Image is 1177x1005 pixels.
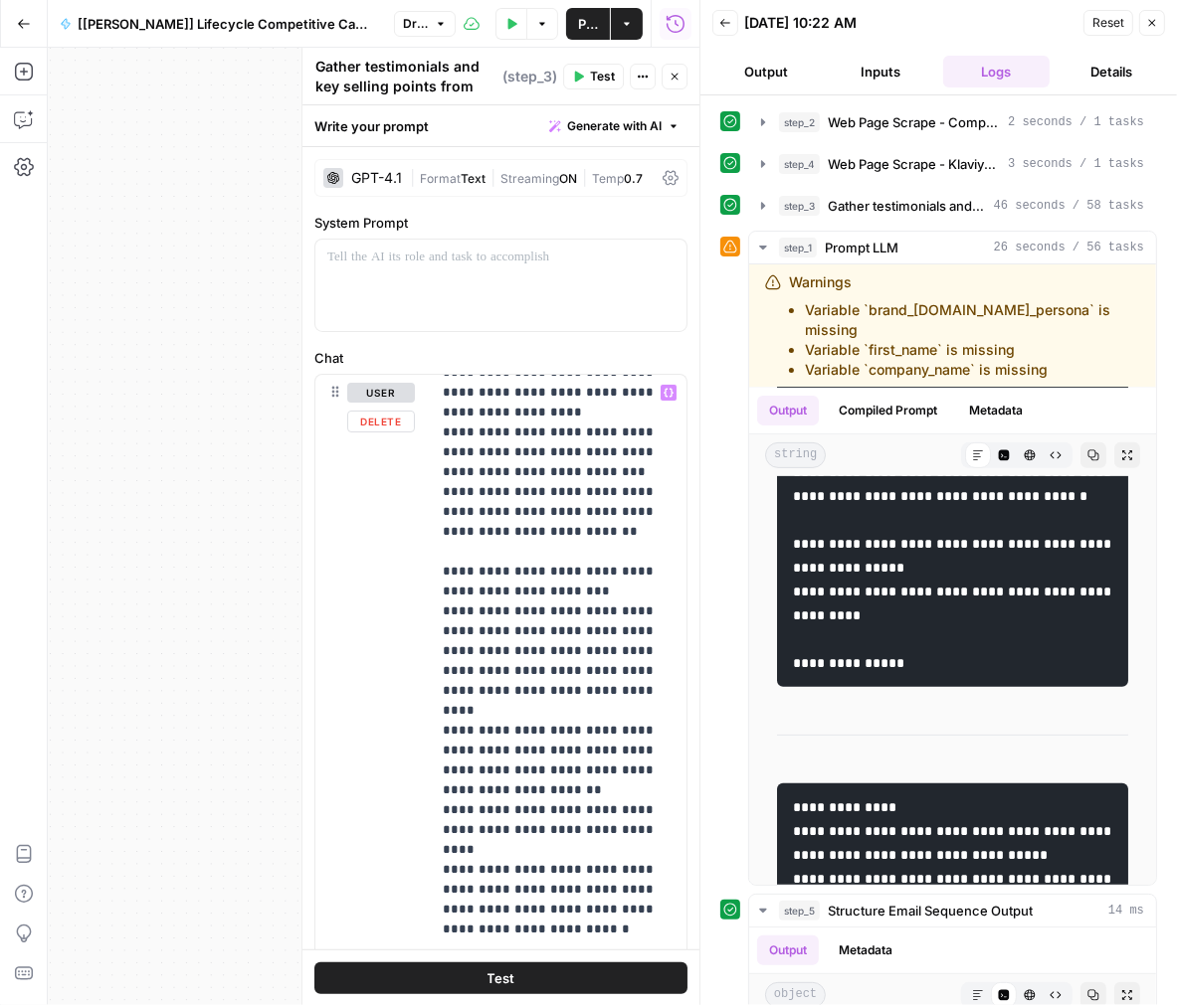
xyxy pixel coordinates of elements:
span: Publish [578,14,598,34]
button: Compiled Prompt [827,396,949,425]
span: Streaming [500,171,559,186]
div: Warnings [789,272,1140,380]
button: 46 seconds / 58 tasks [749,190,1156,222]
button: Generate with AI [541,113,687,139]
button: Delete [347,411,415,432]
span: Reset [1092,14,1124,32]
span: Test [590,68,615,85]
button: Draft [394,11,456,37]
button: Details [1058,56,1165,87]
span: step_2 [779,112,820,132]
span: step_5 [779,901,820,921]
span: 2 seconds / 1 tasks [1008,113,1144,131]
button: Test [314,961,687,993]
label: Chat [314,348,687,368]
button: 26 seconds / 56 tasks [749,232,1156,263]
span: 3 seconds / 1 tasks [1008,155,1144,173]
span: step_4 [779,154,820,174]
span: Draft [403,15,429,33]
li: Variable `company_name` is missing [805,360,1140,380]
span: Web Page Scrape - Klaviyo Resources [828,154,1000,174]
span: Test [488,967,515,987]
span: Generate with AI [567,117,662,135]
span: Temp [592,171,624,186]
button: Logs [943,56,1051,87]
span: 14 ms [1108,902,1144,920]
button: Publish [566,8,610,40]
div: GPT-4.1 [351,171,402,185]
button: [[PERSON_NAME]] Lifecycle Competitive Campaign [48,8,390,40]
span: Text [461,171,486,186]
button: Inputs [828,56,935,87]
span: ON [559,171,577,186]
button: Output [757,396,819,425]
span: Gather testimonials and key selling points from case studies [828,196,986,216]
label: System Prompt [314,213,687,233]
button: Output [712,56,820,87]
button: 3 seconds / 1 tasks [749,148,1156,180]
button: Output [757,935,819,965]
button: Test [563,64,624,89]
span: | [577,167,592,187]
textarea: Gather testimonials and key selling points from case studies [315,57,497,116]
span: [[PERSON_NAME]] Lifecycle Competitive Campaign [78,14,378,34]
span: 46 seconds / 58 tasks [994,197,1144,215]
span: Structure Email Sequence Output [828,901,1033,921]
li: Variable `brand_[DOMAIN_NAME]_persona` is missing [805,300,1140,340]
span: | [410,167,420,187]
div: Write your prompt [302,105,699,146]
button: 2 seconds / 1 tasks [749,106,1156,138]
button: 14 ms [749,895,1156,926]
button: user [347,383,415,403]
button: Reset [1083,10,1133,36]
span: ( step_3 ) [502,67,557,86]
span: Format [420,171,461,186]
span: string [765,442,826,468]
span: step_3 [779,196,820,216]
span: 0.7 [624,171,643,186]
span: Prompt LLM [825,238,898,257]
span: 26 seconds / 56 tasks [994,239,1144,256]
div: 26 seconds / 56 tasks [749,264,1156,885]
span: Web Page Scrape - Competitor [828,112,1000,132]
span: step_1 [779,238,817,257]
button: Metadata [827,935,904,965]
span: | [486,167,500,187]
li: Variable `first_name` is missing [805,340,1140,360]
button: Metadata [957,396,1035,425]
